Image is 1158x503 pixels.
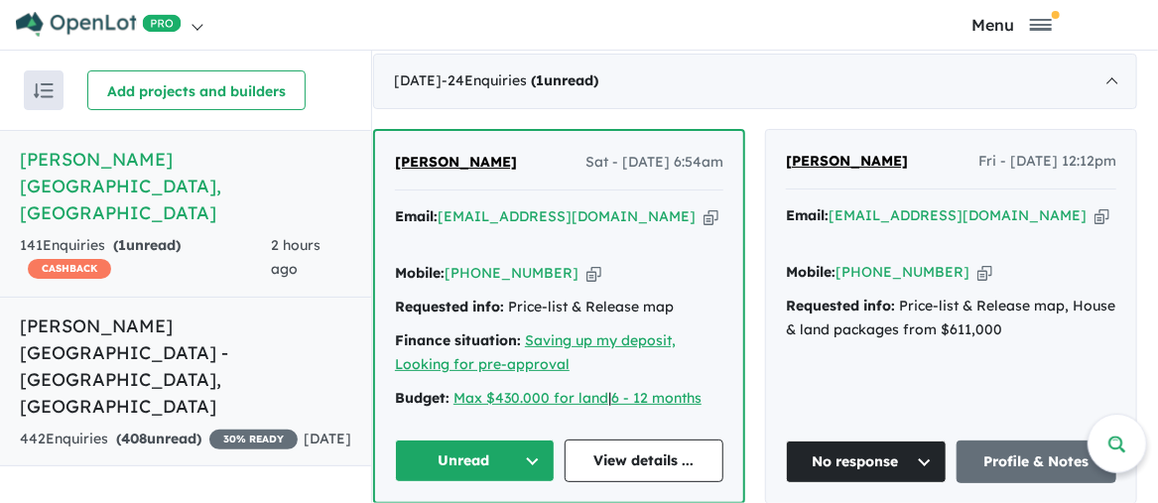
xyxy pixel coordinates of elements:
[304,430,351,447] span: [DATE]
[786,263,836,281] strong: Mobile:
[586,263,601,284] button: Copy
[977,262,992,283] button: Copy
[271,236,321,278] span: 2 hours ago
[395,151,517,175] a: [PERSON_NAME]
[445,264,579,282] a: [PHONE_NUMBER]
[118,236,126,254] span: 1
[395,296,723,319] div: Price-list & Release map
[978,150,1116,174] span: Fri - [DATE] 12:12pm
[585,151,723,175] span: Sat - [DATE] 6:54am
[957,440,1117,483] a: Profile & Notes
[373,54,1137,109] div: [DATE]
[116,430,201,447] strong: ( unread)
[1094,205,1109,226] button: Copy
[87,70,306,110] button: Add projects and builders
[121,430,147,447] span: 408
[20,234,271,282] div: 141 Enquir ies
[395,440,555,482] button: Unread
[28,259,111,279] span: CASHBACK
[395,207,438,225] strong: Email:
[786,295,1116,342] div: Price-list & Release map, House & land packages from $611,000
[395,264,445,282] strong: Mobile:
[395,331,676,373] a: Saving up my deposit, Looking for pre-approval
[836,263,969,281] a: [PHONE_NUMBER]
[786,297,895,314] strong: Requested info:
[395,387,723,411] div: |
[20,428,298,451] div: 442 Enquir ies
[395,153,517,171] span: [PERSON_NAME]
[786,150,908,174] a: [PERSON_NAME]
[113,236,181,254] strong: ( unread)
[453,389,608,407] a: Max $430.000 for land
[442,71,598,89] span: - 24 Enquir ies
[871,15,1153,34] button: Toggle navigation
[786,440,947,483] button: No response
[438,207,696,225] a: [EMAIL_ADDRESS][DOMAIN_NAME]
[704,206,718,227] button: Copy
[786,206,829,224] strong: Email:
[209,430,298,449] span: 30 % READY
[565,440,724,482] a: View details ...
[531,71,598,89] strong: ( unread)
[395,298,504,315] strong: Requested info:
[536,71,544,89] span: 1
[20,146,351,226] h5: [PERSON_NAME][GEOGRAPHIC_DATA] , [GEOGRAPHIC_DATA]
[395,331,521,349] strong: Finance situation:
[34,83,54,98] img: sort.svg
[16,12,182,37] img: Openlot PRO Logo White
[20,313,351,420] h5: [PERSON_NAME][GEOGRAPHIC_DATA] - [GEOGRAPHIC_DATA] , [GEOGRAPHIC_DATA]
[786,152,908,170] span: [PERSON_NAME]
[611,389,702,407] a: 6 - 12 months
[395,389,450,407] strong: Budget:
[829,206,1087,224] a: [EMAIL_ADDRESS][DOMAIN_NAME]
